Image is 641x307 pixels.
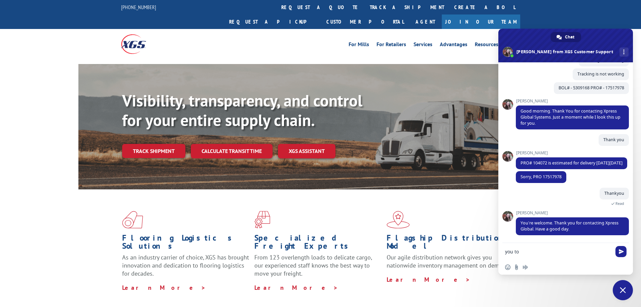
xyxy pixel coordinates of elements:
div: More channels [619,48,629,57]
span: Insert an emoji [505,265,510,270]
span: Sorry, PRO 17517978 [521,174,562,180]
div: Close chat [613,280,633,300]
span: Send a file [514,265,519,270]
span: Tracking is not working [577,71,624,77]
a: Request a pickup [224,14,321,29]
span: PRO# 104072 is estimated for delivery [DATE][DATE] [521,160,622,166]
a: Services [414,42,432,49]
span: Our agile distribution network gives you nationwide inventory management on demand. [387,253,510,269]
span: Chat [565,32,574,42]
img: xgs-icon-total-supply-chain-intelligence-red [122,211,143,228]
a: Track shipment [122,144,185,158]
a: XGS ASSISTANT [278,144,335,158]
span: Audio message [523,265,528,270]
textarea: Compose your message... [505,249,611,255]
a: Learn More > [122,284,206,291]
a: Learn More > [387,276,470,283]
span: Thankyou [604,190,624,196]
span: BOL# - 5309168 PRO# - 17517978 [559,85,624,91]
span: [PERSON_NAME] [516,151,627,155]
span: Send [615,246,627,257]
h1: Flagship Distribution Model [387,234,514,253]
a: For Mills [349,42,369,49]
span: [PERSON_NAME] [516,211,629,215]
a: For Retailers [377,42,406,49]
b: Visibility, transparency, and control for your entire supply chain. [122,90,362,130]
a: [PHONE_NUMBER] [121,4,156,10]
a: Resources [475,42,498,49]
img: xgs-icon-focused-on-flooring-red [254,211,270,228]
a: Learn More > [254,284,338,291]
a: Agent [409,14,442,29]
h1: Flooring Logistics Solutions [122,234,249,253]
p: From 123 overlength loads to delicate cargo, our experienced staff knows the best way to move you... [254,253,382,283]
span: Good morning. Thank You for contacting Xpress Global Systems. Just a moment while I look this up ... [521,108,620,126]
span: Read [615,201,624,206]
span: Thank you [603,137,624,143]
img: xgs-icon-flagship-distribution-model-red [387,211,410,228]
h1: Specialized Freight Experts [254,234,382,253]
div: Chat [550,32,581,42]
a: Join Our Team [442,14,520,29]
span: As an industry carrier of choice, XGS has brought innovation and dedication to flooring logistics... [122,253,249,277]
span: You’re welcome. Thank you for contacting Xpress Global. Have a good day. [521,220,618,232]
a: Customer Portal [321,14,409,29]
a: Calculate transit time [191,144,273,158]
a: Advantages [440,42,467,49]
span: [PERSON_NAME] [516,99,629,103]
